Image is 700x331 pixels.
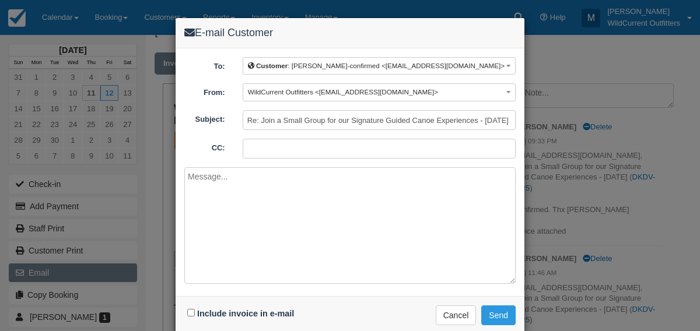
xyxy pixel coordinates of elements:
[248,88,438,96] span: WildCurrent Outfitters <[EMAIL_ADDRESS][DOMAIN_NAME]>
[436,305,477,325] button: Cancel
[184,27,516,39] h4: E-mail Customer
[481,305,516,325] button: Send
[176,110,234,125] label: Subject:
[243,83,516,101] button: WildCurrent Outfitters <[EMAIL_ADDRESS][DOMAIN_NAME]>
[176,139,234,154] label: CC:
[176,83,234,98] label: From:
[197,309,294,318] label: Include invoice in e-mail
[256,62,288,69] b: Customer
[176,57,234,72] label: To:
[248,62,505,69] span: : [PERSON_NAME]-confirmed <[EMAIL_ADDRESS][DOMAIN_NAME]>
[243,57,516,75] button: Customer: [PERSON_NAME]-confirmed <[EMAIL_ADDRESS][DOMAIN_NAME]>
